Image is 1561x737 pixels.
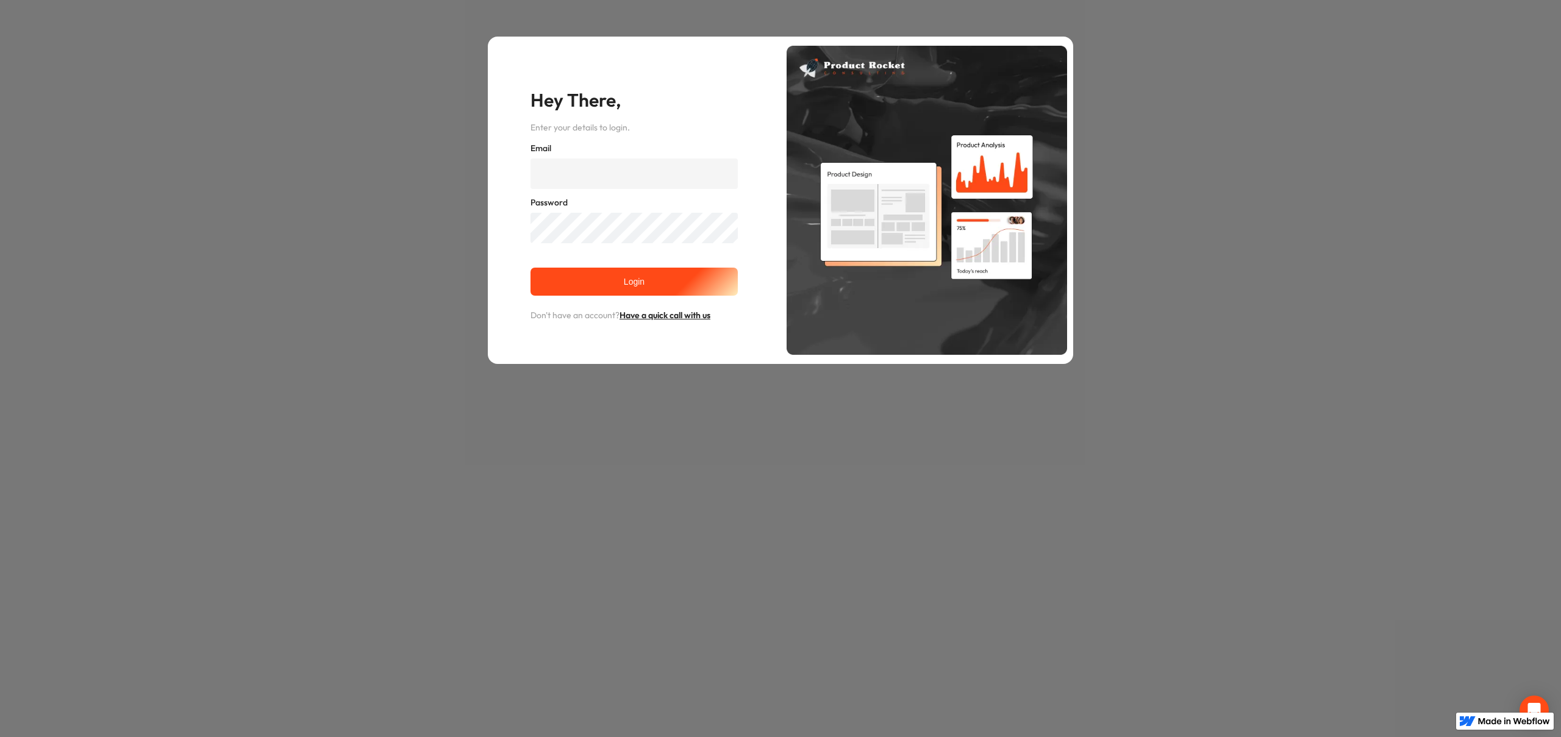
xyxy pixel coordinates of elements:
[1478,717,1550,725] img: Made in Webflow
[530,121,738,135] p: Enter your details to login.
[620,310,710,321] a: Have a quick call with us
[787,46,1067,355] img: Product Rocket Consulting pop-up image
[1520,696,1549,725] div: Open Intercom Messenger
[530,195,738,210] label: Password
[530,86,738,115] h2: Hey There,
[530,141,738,155] label: Email
[530,309,710,321] span: Don't have an account?
[530,268,738,296] input: Login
